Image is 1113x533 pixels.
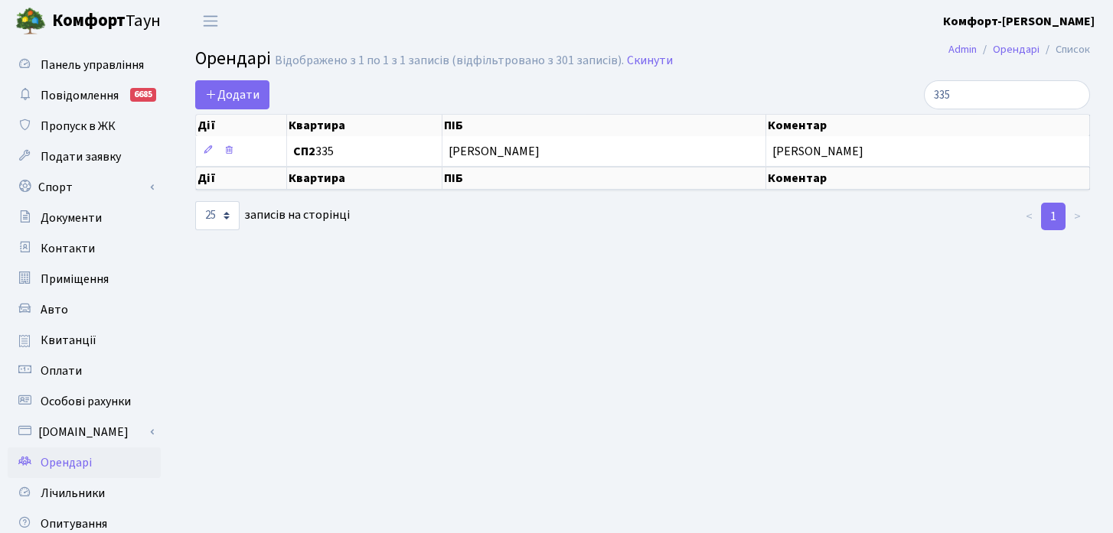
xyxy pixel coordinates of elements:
[41,454,92,471] span: Орендарі
[293,145,435,158] span: 335
[772,143,863,160] span: [PERSON_NAME]
[195,45,271,72] span: Орендарі
[41,271,109,288] span: Приміщення
[925,34,1113,66] nav: breadcrumb
[8,172,161,203] a: Спорт
[130,88,156,102] div: 6685
[8,325,161,356] a: Квитанції
[287,167,442,190] th: Квартира
[41,240,95,257] span: Контакти
[41,332,96,349] span: Квитанції
[196,115,287,136] th: Дії
[195,201,240,230] select: записів на сторінці
[449,145,759,158] span: [PERSON_NAME]
[8,294,161,325] a: Авто
[8,417,161,447] a: [DOMAIN_NAME]
[191,8,230,34] button: Переключити навігацію
[287,115,442,136] th: Квартира
[627,54,673,68] a: Скинути
[8,50,161,80] a: Панель управління
[15,6,46,37] img: logo.png
[8,447,161,478] a: Орендарі
[8,233,161,264] a: Контакти
[293,143,315,160] b: СП2
[41,87,119,104] span: Повідомлення
[8,203,161,233] a: Документи
[41,148,121,165] span: Подати заявку
[52,8,161,34] span: Таун
[1041,203,1066,230] a: 1
[41,362,82,379] span: Оплати
[8,386,161,417] a: Особові рахунки
[205,86,259,103] span: Додати
[41,515,107,532] span: Опитування
[8,111,161,141] a: Пропуск в ЖК
[766,167,1090,190] th: Коментар
[41,393,131,410] span: Особові рахунки
[943,12,1095,31] a: Комфорт-[PERSON_NAME]
[8,478,161,509] a: Лічильники
[275,54,624,68] div: Відображено з 1 по 1 з 1 записів (відфільтровано з 301 записів).
[8,141,161,172] a: Подати заявку
[948,41,977,57] a: Admin
[8,80,161,111] a: Повідомлення6685
[41,301,68,318] span: Авто
[196,167,287,190] th: Дії
[52,8,126,33] b: Комфорт
[8,264,161,294] a: Приміщення
[766,115,1090,136] th: Коментар
[195,201,350,230] label: записів на сторінці
[1040,41,1090,58] li: Список
[943,13,1095,30] b: Комфорт-[PERSON_NAME]
[993,41,1040,57] a: Орендарі
[442,115,766,136] th: ПІБ
[41,118,116,135] span: Пропуск в ЖК
[924,80,1090,109] input: Пошук...
[41,57,144,73] span: Панель управління
[41,210,102,226] span: Документи
[41,485,105,502] span: Лічильники
[8,356,161,386] a: Оплати
[442,167,766,190] th: ПІБ
[195,80,269,109] a: Додати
